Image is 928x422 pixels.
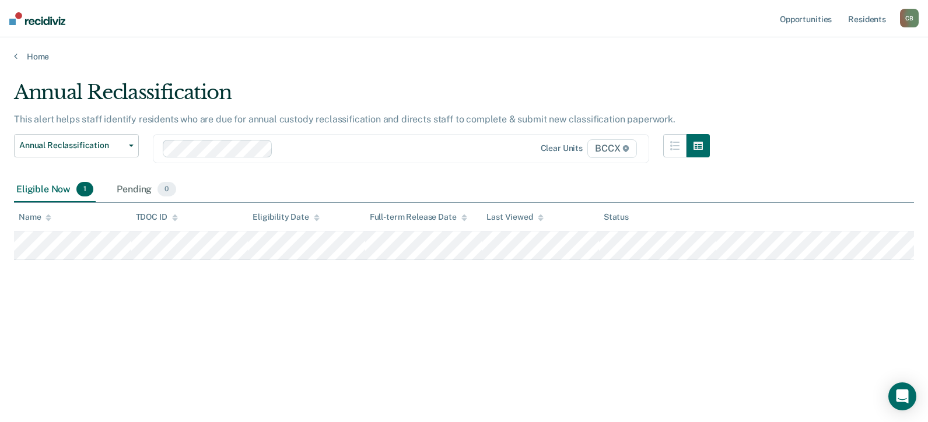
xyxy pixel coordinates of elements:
[604,212,629,222] div: Status
[14,114,675,125] p: This alert helps staff identify residents who are due for annual custody reclassification and dir...
[114,177,178,203] div: Pending0
[541,143,583,153] div: Clear units
[900,9,919,27] button: CB
[14,134,139,157] button: Annual Reclassification
[253,212,320,222] div: Eligibility Date
[486,212,543,222] div: Last Viewed
[14,80,710,114] div: Annual Reclassification
[136,212,178,222] div: TDOC ID
[14,51,914,62] a: Home
[157,182,176,197] span: 0
[9,12,65,25] img: Recidiviz
[888,382,916,410] div: Open Intercom Messenger
[14,177,96,203] div: Eligible Now1
[19,212,51,222] div: Name
[76,182,93,197] span: 1
[900,9,919,27] div: C B
[19,140,124,150] span: Annual Reclassification
[587,139,637,158] span: BCCX
[370,212,467,222] div: Full-term Release Date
